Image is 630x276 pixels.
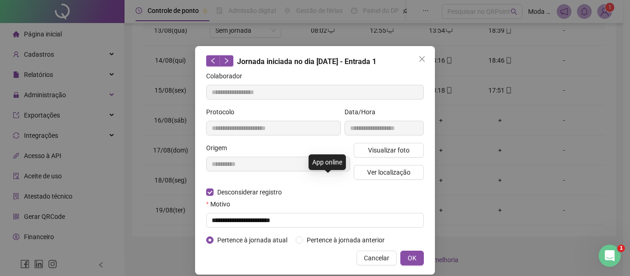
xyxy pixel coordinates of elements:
button: Cancelar [357,251,397,265]
span: left [210,58,216,64]
label: Origem [206,143,233,153]
label: Protocolo [206,107,240,117]
span: Desconsiderar registro [214,187,285,197]
span: 1 [618,245,625,252]
label: Colaborador [206,71,248,81]
span: OK [408,253,416,263]
span: Pertence à jornada anterior [303,235,388,245]
span: Visualizar foto [368,145,410,155]
button: right [220,55,233,66]
button: Close [415,52,429,66]
iframe: Intercom live chat [599,245,621,267]
span: close [418,55,426,63]
label: Motivo [206,199,236,209]
button: OK [400,251,424,265]
button: Ver localização [354,165,424,180]
div: Jornada iniciada no dia [DATE] - Entrada 1 [206,55,424,67]
label: Data/Hora [345,107,381,117]
span: right [223,58,230,64]
button: Visualizar foto [354,143,424,158]
span: Ver localização [367,167,410,177]
button: left [206,55,220,66]
span: Cancelar [364,253,389,263]
span: Pertence à jornada atual [214,235,291,245]
div: App online [309,154,346,170]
